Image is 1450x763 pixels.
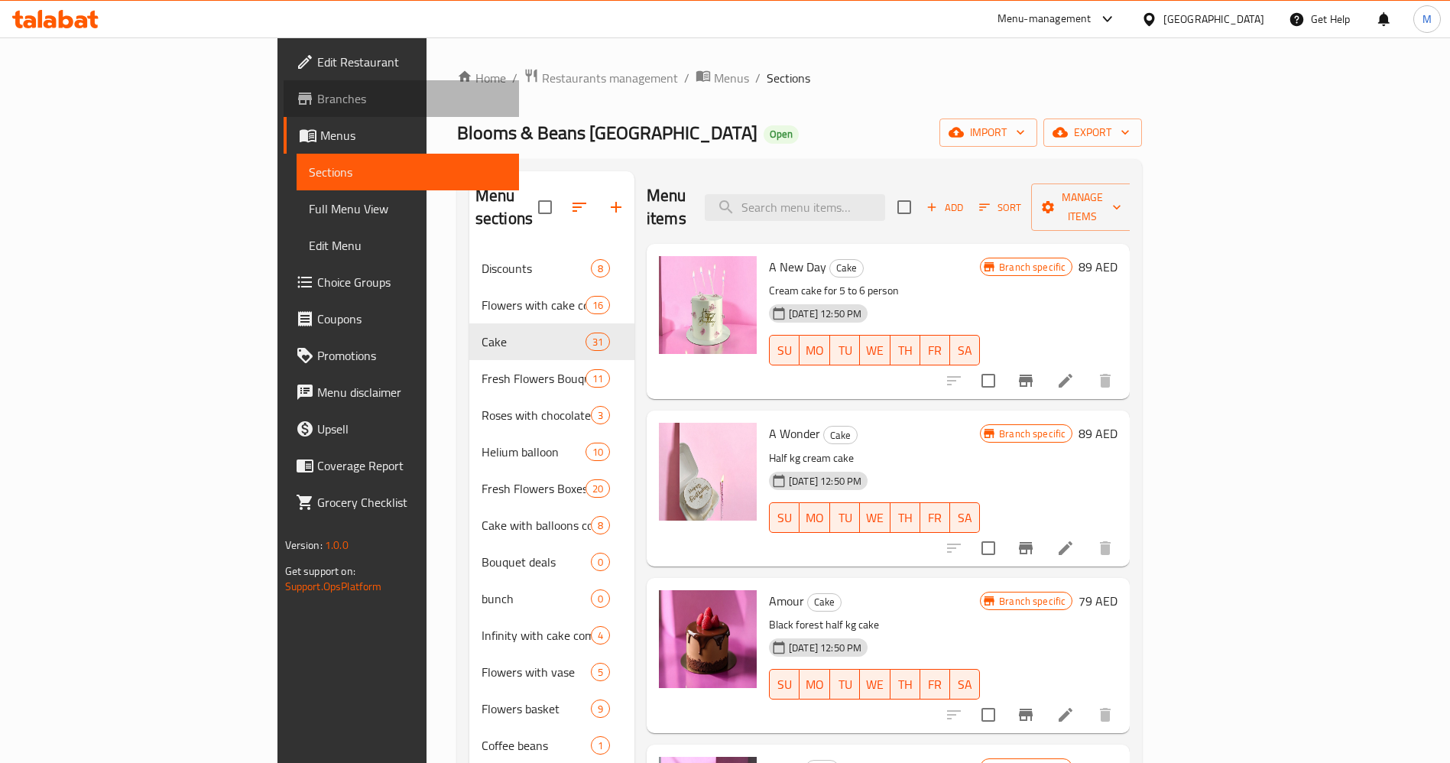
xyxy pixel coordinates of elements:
[1056,539,1075,557] a: Edit menu item
[586,296,610,314] div: items
[890,669,920,700] button: TH
[285,535,323,555] span: Version:
[769,281,980,300] p: Cream cake for 5 to 6 person
[866,674,884,696] span: WE
[1079,423,1118,444] h6: 89 AED
[591,626,610,644] div: items
[993,260,1072,274] span: Branch specific
[309,163,508,181] span: Sections
[860,669,890,700] button: WE
[469,287,634,323] div: Flowers with cake combo16
[806,339,824,362] span: MO
[969,196,1031,219] span: Sort items
[482,369,586,388] div: Fresh Flowers Bouquet
[950,335,980,365] button: SA
[320,126,508,144] span: Menus
[469,360,634,397] div: Fresh Flowers Bouquet11
[769,255,826,278] span: A New Day
[1043,188,1121,226] span: Manage items
[482,406,591,424] span: Roses with chocolate
[482,663,591,681] span: Flowers with vase
[776,674,793,696] span: SU
[950,669,980,700] button: SA
[830,502,860,533] button: TU
[897,507,914,529] span: TH
[806,507,824,529] span: MO
[979,199,1021,216] span: Sort
[956,339,974,362] span: SA
[284,337,520,374] a: Promotions
[1007,696,1044,733] button: Branch-specific-item
[836,507,854,529] span: TU
[830,335,860,365] button: TU
[926,674,944,696] span: FR
[972,699,1004,731] span: Select to update
[591,406,610,424] div: items
[317,310,508,328] span: Coupons
[920,196,969,219] button: Add
[769,422,820,445] span: A Wonder
[783,641,868,655] span: [DATE] 12:50 PM
[920,502,950,533] button: FR
[592,702,609,716] span: 9
[591,259,610,278] div: items
[284,447,520,484] a: Coverage Report
[586,445,609,459] span: 10
[586,335,609,349] span: 31
[317,493,508,511] span: Grocery Checklist
[529,191,561,223] span: Select all sections
[1056,123,1130,142] span: export
[469,323,634,360] div: Cake31
[684,69,689,87] li: /
[482,589,591,608] div: bunch
[926,339,944,362] span: FR
[993,594,1072,609] span: Branch specific
[586,479,610,498] div: items
[586,443,610,461] div: items
[591,736,610,755] div: items
[776,507,793,529] span: SU
[1056,372,1075,390] a: Edit menu item
[317,420,508,438] span: Upsell
[586,482,609,496] span: 20
[482,553,591,571] div: Bouquet deals
[482,700,591,718] span: Flowers basket
[297,227,520,264] a: Edit Menu
[939,119,1037,147] button: import
[783,474,868,489] span: [DATE] 12:50 PM
[769,449,980,468] p: Half kg cream cake
[285,576,382,596] a: Support.OpsPlatform
[297,154,520,190] a: Sections
[592,665,609,680] span: 5
[317,383,508,401] span: Menu disclaimer
[647,184,686,230] h2: Menu items
[598,189,634,226] button: Add section
[764,125,799,144] div: Open
[586,372,609,386] span: 11
[836,674,854,696] span: TU
[920,669,950,700] button: FR
[482,736,591,755] span: Coffee beans
[767,69,810,87] span: Sections
[586,298,609,313] span: 16
[482,443,586,461] span: Helium balloon
[285,561,355,581] span: Get support on:
[482,259,591,278] div: Discounts
[783,307,868,321] span: [DATE] 12:50 PM
[469,250,634,287] div: Discounts8
[866,507,884,529] span: WE
[482,296,586,314] span: Flowers with cake combo
[659,256,757,354] img: A New Day
[1087,530,1124,567] button: delete
[482,333,586,351] span: Cake
[952,123,1025,142] span: import
[1087,696,1124,733] button: delete
[592,628,609,643] span: 4
[830,669,860,700] button: TU
[469,433,634,470] div: Helium balloon10
[482,479,586,498] span: Fresh Flowers Boxes
[920,335,950,365] button: FR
